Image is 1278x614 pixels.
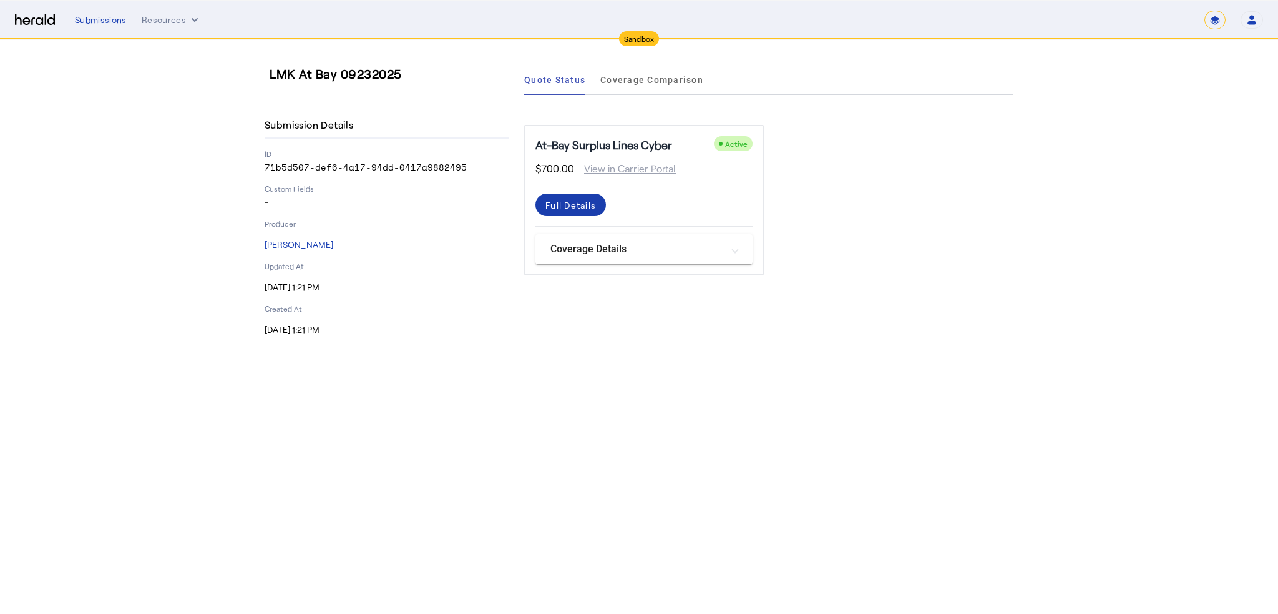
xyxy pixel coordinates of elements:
div: Submissions [75,14,127,26]
button: Full Details [535,194,606,216]
h4: Submission Details [265,117,358,132]
p: - [265,196,509,209]
p: [DATE] 1:21 PM [265,324,509,336]
div: Sandbox [619,31,660,46]
span: Quote Status [524,76,585,84]
a: Quote Status [524,65,585,95]
span: Active [725,139,748,148]
p: [DATE] 1:21 PM [265,281,509,294]
span: View in Carrier Portal [574,161,676,176]
p: Producer [265,219,509,229]
span: $700.00 [535,161,574,176]
mat-expansion-panel-header: Coverage Details [535,234,753,264]
p: Updated At [265,261,509,271]
p: Custom Fields [265,184,509,194]
a: Coverage Comparison [600,65,703,95]
h3: LMK At Bay 09232025 [270,65,514,82]
mat-panel-title: Coverage Details [550,242,723,257]
div: Full Details [545,199,596,212]
p: ID [265,149,509,159]
p: 71b5d507-def6-4a17-94dd-0417a9882495 [265,161,509,174]
img: Herald Logo [15,14,55,26]
button: Resources dropdown menu [142,14,201,26]
p: Created At [265,304,509,314]
p: [PERSON_NAME] [265,239,509,251]
h5: At-Bay Surplus Lines Cyber [535,136,672,154]
span: Coverage Comparison [600,76,703,84]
